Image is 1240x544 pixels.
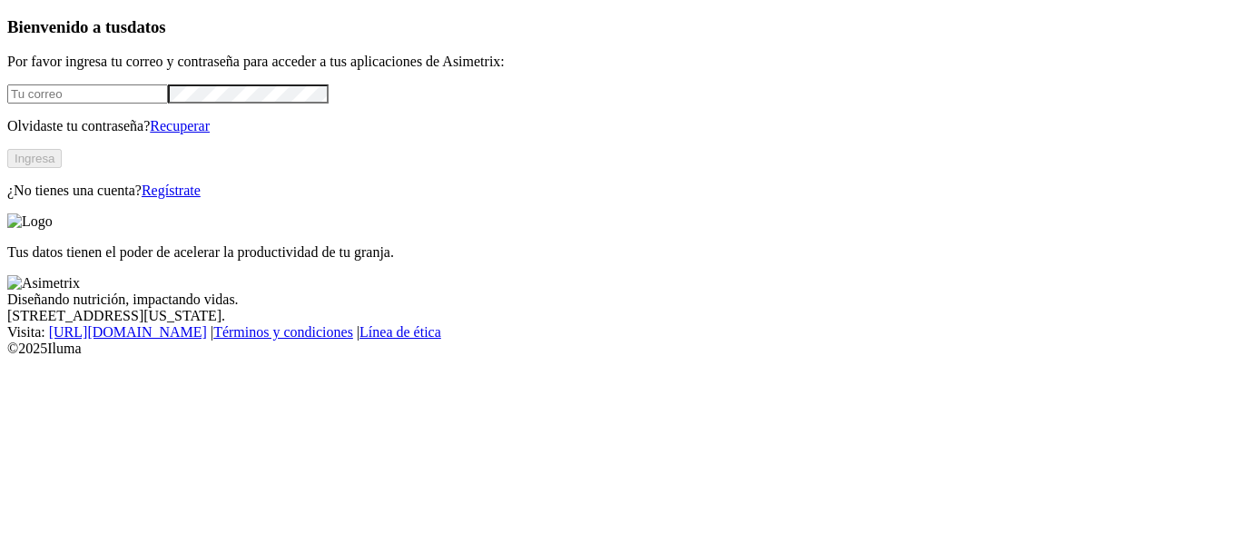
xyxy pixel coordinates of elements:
[7,324,1233,341] div: Visita : | |
[7,183,1233,199] p: ¿No tienes una cuenta?
[213,324,353,340] a: Términos y condiciones
[150,118,210,134] a: Recuperar
[7,275,80,292] img: Asimetrix
[7,213,53,230] img: Logo
[7,244,1233,261] p: Tus datos tienen el poder de acelerar la productividad de tu granja.
[49,324,207,340] a: [URL][DOMAIN_NAME]
[7,54,1233,70] p: Por favor ingresa tu correo y contraseña para acceder a tus aplicaciones de Asimetrix:
[359,324,441,340] a: Línea de ética
[7,84,168,104] input: Tu correo
[7,149,62,168] button: Ingresa
[7,308,1233,324] div: [STREET_ADDRESS][US_STATE].
[7,292,1233,308] div: Diseñando nutrición, impactando vidas.
[142,183,201,198] a: Regístrate
[127,17,166,36] span: datos
[7,341,1233,357] div: © 2025 Iluma
[7,17,1233,37] h3: Bienvenido a tus
[7,118,1233,134] p: Olvidaste tu contraseña?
